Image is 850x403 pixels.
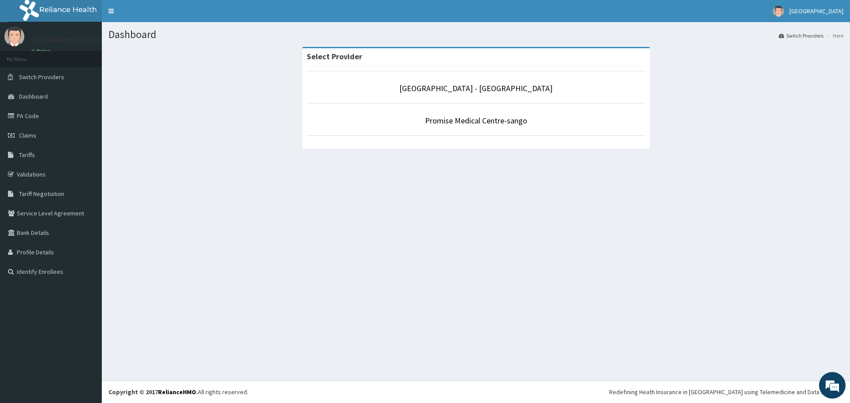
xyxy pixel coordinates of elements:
span: [GEOGRAPHIC_DATA] [789,7,843,15]
p: [GEOGRAPHIC_DATA] [31,36,104,44]
li: Here [824,32,843,39]
strong: Copyright © 2017 . [108,388,198,396]
span: Dashboard [19,92,48,100]
a: Switch Providers [779,32,823,39]
span: Switch Providers [19,73,64,81]
img: User Image [4,27,24,46]
a: Promise Medical Centre-sango [425,115,527,126]
span: Tariffs [19,151,35,159]
span: Tariff Negotiation [19,190,64,198]
a: [GEOGRAPHIC_DATA] - [GEOGRAPHIC_DATA] [399,83,552,93]
img: User Image [773,6,784,17]
footer: All rights reserved. [102,380,850,403]
span: Claims [19,131,36,139]
a: Online [31,48,52,54]
div: Redefining Heath Insurance in [GEOGRAPHIC_DATA] using Telemedicine and Data Science! [609,388,843,396]
h1: Dashboard [108,29,843,40]
a: RelianceHMO [158,388,196,396]
strong: Select Provider [307,51,362,61]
